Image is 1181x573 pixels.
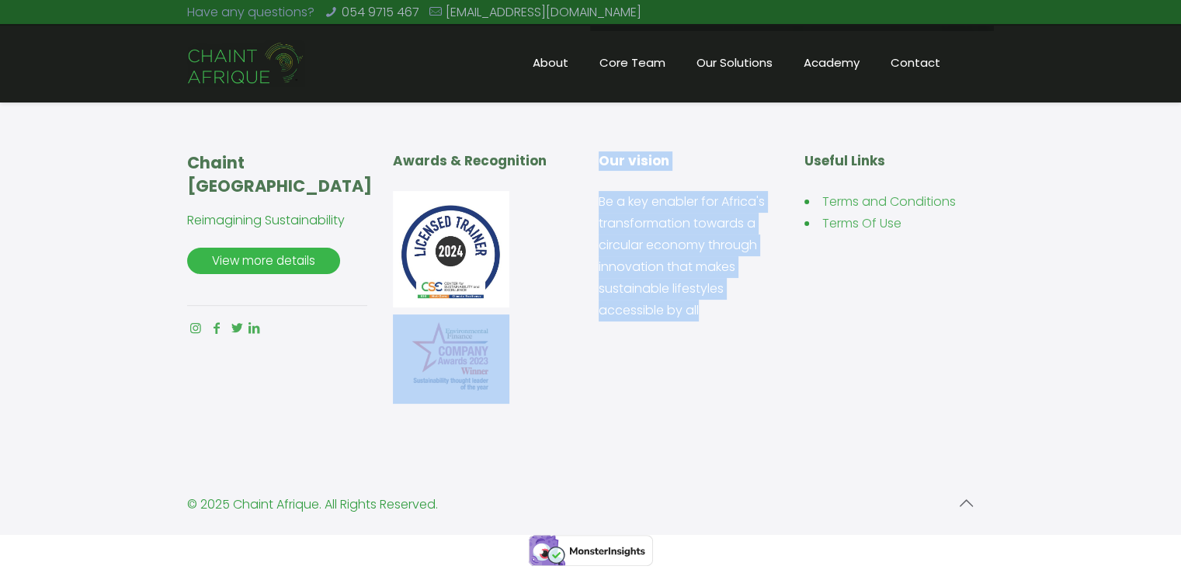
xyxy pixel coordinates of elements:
[446,3,641,21] a: [EMAIL_ADDRESS][DOMAIN_NAME]
[584,24,681,102] a: Core Team
[393,151,582,171] h5: Awards & Recognition
[517,51,584,75] span: About
[199,248,328,274] span: View more details
[599,191,788,321] p: Be a key enabler for Africa's transformation towards a circular economy through innovation that m...
[393,314,509,398] img: img
[599,151,788,171] h5: Our vision
[517,24,584,102] a: About
[393,191,509,307] img: img
[875,51,956,75] span: Contact
[187,151,377,198] h4: Chaint [GEOGRAPHIC_DATA]
[822,193,956,210] a: Terms and Conditions
[681,51,788,75] span: Our Solutions
[187,210,377,231] p: Reimagining Sustainability
[681,24,788,102] a: Our Solutions
[187,494,438,516] div: © 2025 Chaint Afrique. All Rights Reserved.
[822,214,901,232] a: Terms Of Use
[187,248,340,274] a: View more details
[529,535,653,566] img: Verified by MonsterInsights
[187,40,305,87] img: Chaint_Afrique-20
[788,24,875,102] a: Academy
[187,24,305,102] a: Chaint Afrique
[341,3,419,21] a: 054 9715 467
[875,24,956,102] a: Contact
[584,51,681,75] span: Core Team
[804,151,994,171] h5: Useful Links
[788,51,875,75] span: Academy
